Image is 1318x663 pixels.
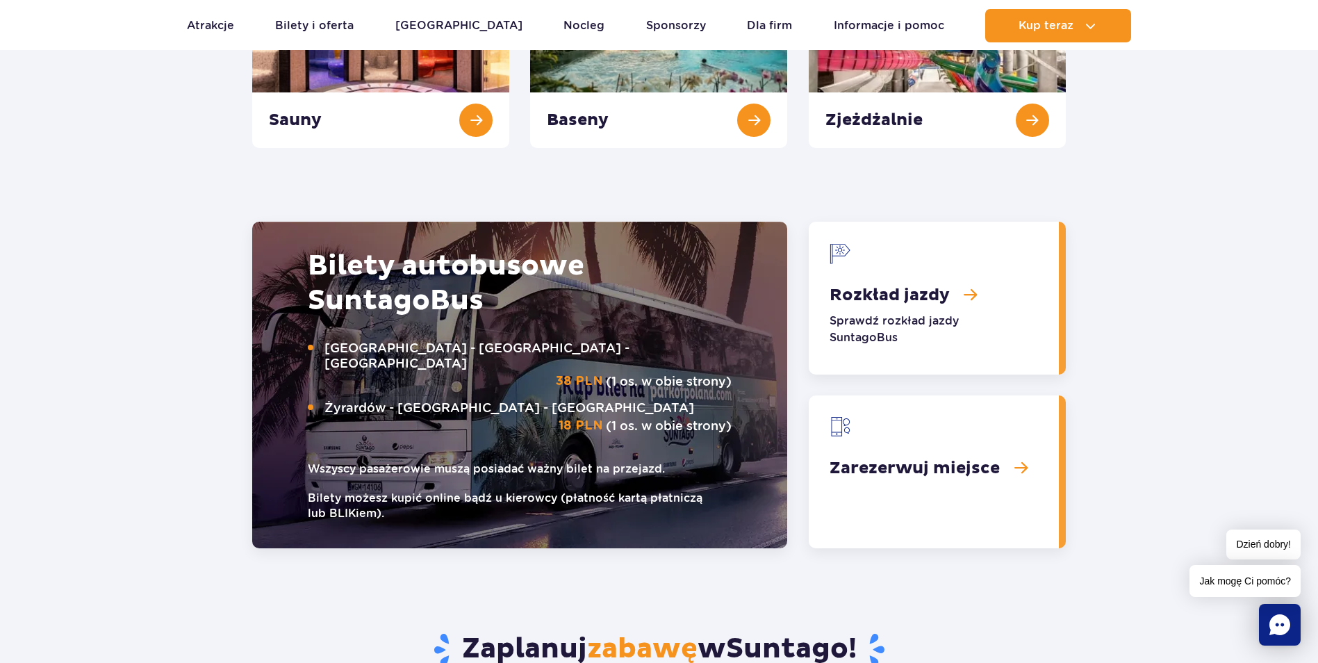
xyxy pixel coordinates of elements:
[324,341,732,371] span: [GEOGRAPHIC_DATA] - [GEOGRAPHIC_DATA] - [GEOGRAPHIC_DATA]
[1019,19,1073,32] span: Kup teraz
[308,461,732,477] small: Wszyscy pasażerowie muszą posiadać ważny bilet na przejazd.
[809,395,1059,548] a: Zarezerwuj miejsce
[834,9,944,42] a: Informacje i pomoc
[563,9,604,42] a: Nocleg
[308,249,732,318] h2: Bilety autobusowe Bus
[985,9,1131,42] button: Kup teraz
[395,9,522,42] a: [GEOGRAPHIC_DATA]
[556,374,603,389] strong: 38 PLN
[646,9,706,42] a: Sponsorzy
[1226,530,1301,559] span: Dzień dobry!
[559,418,603,434] strong: 18 PLN
[1189,565,1301,597] span: Jak mogę Ci pomóc?
[308,491,732,521] small: Bilety możesz kupić online bądź u kierowcy (płatność kartą płatniczą lub BLIKiem).
[187,9,234,42] a: Atrakcje
[275,9,354,42] a: Bilety i oferta
[747,9,792,42] a: Dla firm
[308,341,732,389] p: (1 os. w obie strony)
[252,222,787,548] img: Autobus Suntago, ozdobiony grafiką z palmami. Na boku autobusu widoczny napis &quot;Kup bilet na ...
[308,284,430,318] span: Suntago
[809,222,1059,375] a: Rozkład jazdy
[308,400,732,434] p: (1 os. w obie strony)
[1259,604,1301,646] div: Chat
[324,400,732,416] span: Żyrardów - [GEOGRAPHIC_DATA] - [GEOGRAPHIC_DATA]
